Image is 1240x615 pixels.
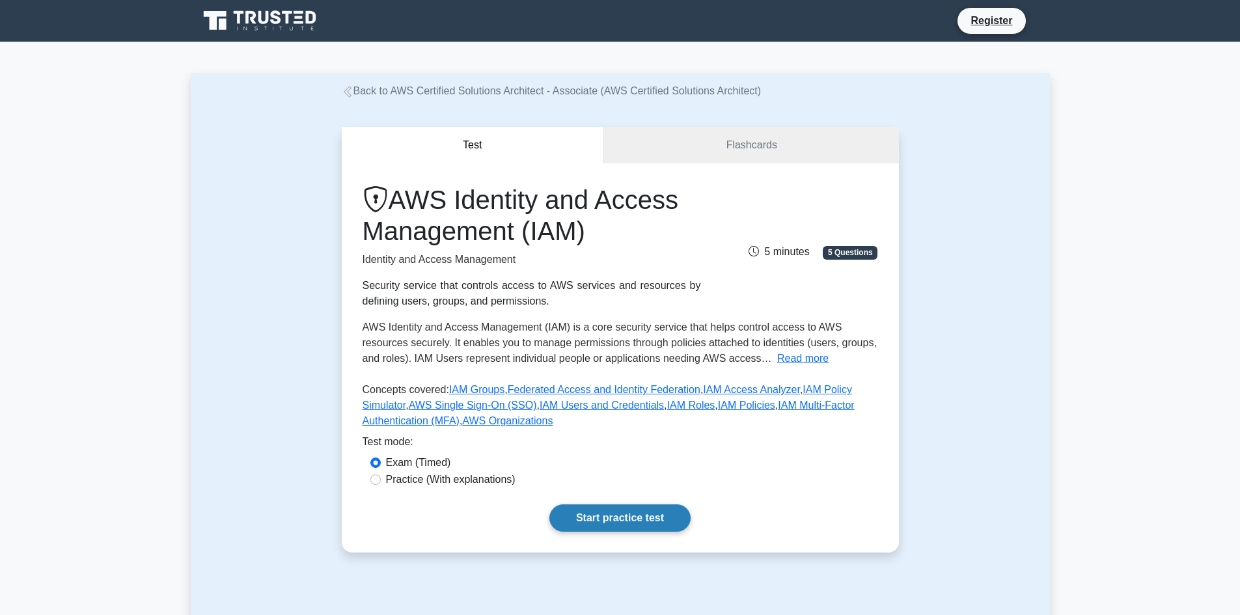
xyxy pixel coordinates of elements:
a: Federated Access and Identity Federation [508,384,700,395]
button: Test [342,127,605,164]
a: IAM Roles [667,400,715,411]
label: Exam (Timed) [386,455,451,471]
a: AWS Single Sign-On (SSO) [409,400,537,411]
a: AWS Organizations [462,415,553,426]
a: IAM Users and Credentials [540,400,664,411]
a: IAM Groups [449,384,504,395]
a: IAM Access Analyzer [703,384,800,395]
p: Identity and Access Management [363,252,701,267]
a: Flashcards [604,127,898,164]
a: IAM Policies [718,400,775,411]
button: Read more [777,351,829,366]
a: Start practice test [549,504,691,532]
a: Register [963,12,1020,29]
div: Test mode: [363,434,878,455]
span: AWS Identity and Access Management (IAM) is a core security service that helps control access to ... [363,321,877,364]
h1: AWS Identity and Access Management (IAM) [363,184,701,247]
a: Back to AWS Certified Solutions Architect - Associate (AWS Certified Solutions Architect) [342,85,762,96]
p: Concepts covered: , , , , , , , , , [363,382,878,434]
span: 5 Questions [823,246,877,259]
span: 5 minutes [749,246,809,257]
div: Security service that controls access to AWS services and resources by defining users, groups, an... [363,278,701,309]
label: Practice (With explanations) [386,472,516,487]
